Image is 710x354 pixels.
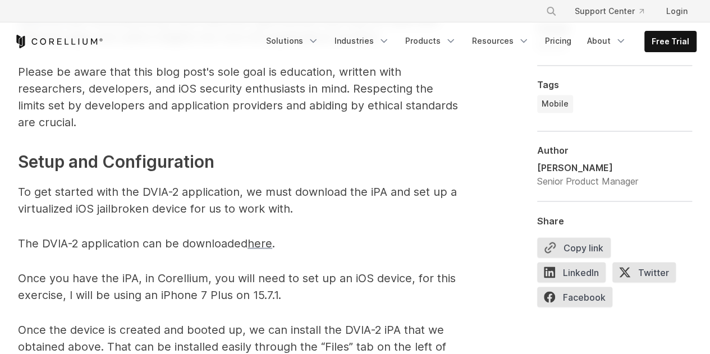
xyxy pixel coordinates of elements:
a: Login [657,1,697,21]
a: LinkedIn [537,262,612,287]
span: LinkedIn [537,262,606,282]
a: Resources [465,31,536,51]
a: Twitter [612,262,682,287]
div: Navigation Menu [532,1,697,21]
span: Twitter [612,262,676,282]
span: Mobile [542,98,569,109]
div: Tags [537,79,692,90]
a: Corellium Home [14,35,103,48]
button: Search [541,1,561,21]
p: To get started with the DVIA-2 application, we must download the iPA and set up a virtualized iOS... [18,183,461,217]
a: Products [398,31,463,51]
a: Support Center [566,1,653,21]
a: Solutions [259,31,326,51]
a: Pricing [538,31,578,51]
a: Free Trial [645,31,696,52]
div: Senior Product Manager [537,174,638,187]
p: The DVIA-2 application can be downloaded . [18,235,461,251]
div: Share [537,215,692,226]
div: Navigation Menu [259,31,697,52]
a: Mobile [537,95,573,113]
div: Author [537,145,692,156]
a: Facebook [537,287,619,311]
div: [PERSON_NAME] [537,160,638,174]
button: Copy link [537,237,611,258]
span: Facebook [537,287,612,307]
h3: Setup and Configuration [18,149,461,174]
p: Once you have the iPA, in Corellium, you will need to set up an iOS device, for this exercise, I ... [18,269,461,303]
p: Please be aware that this blog post's sole goal is education, written with researchers, developer... [18,63,461,131]
a: here [248,236,272,250]
a: Industries [328,31,396,51]
a: About [580,31,633,51]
